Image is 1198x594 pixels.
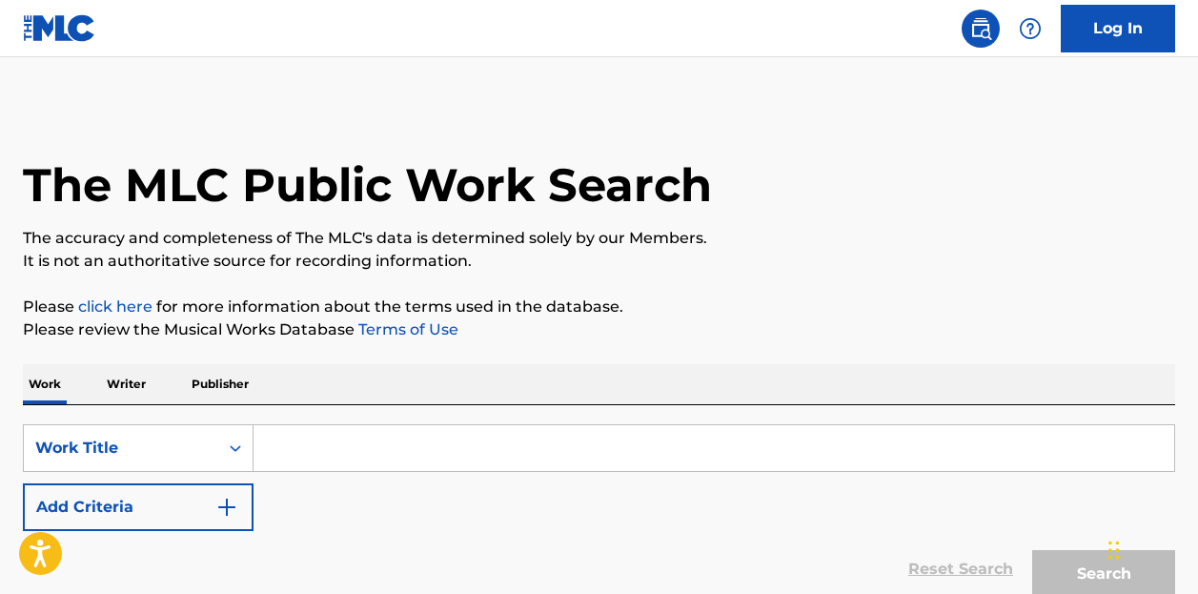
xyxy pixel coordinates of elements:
[23,364,67,404] p: Work
[23,483,254,531] button: Add Criteria
[35,437,207,460] div: Work Title
[355,320,458,338] a: Terms of Use
[962,10,1000,48] a: Public Search
[1019,17,1042,40] img: help
[969,17,992,40] img: search
[23,250,1175,273] p: It is not an authoritative source for recording information.
[23,227,1175,250] p: The accuracy and completeness of The MLC's data is determined solely by our Members.
[23,296,1175,318] p: Please for more information about the terms used in the database.
[1061,5,1175,52] a: Log In
[1011,10,1049,48] div: Help
[215,496,238,519] img: 9d2ae6d4665cec9f34b9.svg
[101,364,152,404] p: Writer
[23,156,712,214] h1: The MLC Public Work Search
[78,297,152,316] a: click here
[23,14,96,42] img: MLC Logo
[186,364,254,404] p: Publisher
[1103,502,1198,594] iframe: Chat Widget
[1108,522,1120,579] div: Drag
[23,318,1175,341] p: Please review the Musical Works Database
